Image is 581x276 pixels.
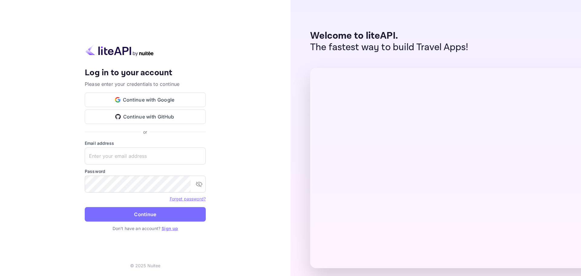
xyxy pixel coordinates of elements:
input: Enter your email address [85,148,206,164]
button: toggle password visibility [193,178,205,190]
a: Sign up [162,226,178,231]
p: © 2025 Nuitee [130,262,161,269]
button: Continue with GitHub [85,109,206,124]
label: Password [85,168,206,174]
p: Don't have an account? [85,225,206,232]
button: Continue [85,207,206,222]
label: Email address [85,140,206,146]
img: liteapi [85,44,154,56]
h4: Log in to your account [85,68,206,78]
button: Continue with Google [85,93,206,107]
p: The fastest way to build Travel Apps! [310,42,468,53]
p: Please enter your credentials to continue [85,80,206,88]
p: or [143,129,147,135]
a: Forget password? [170,196,206,201]
p: Welcome to liteAPI. [310,30,468,42]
